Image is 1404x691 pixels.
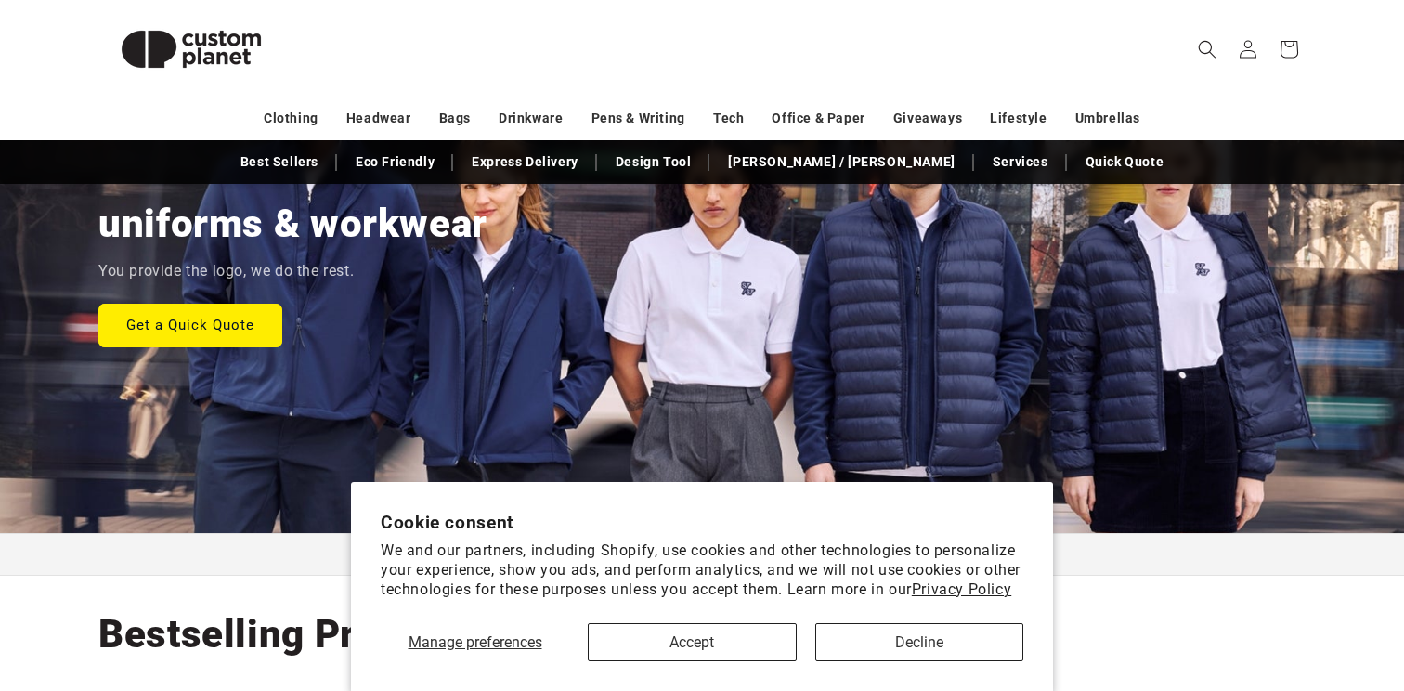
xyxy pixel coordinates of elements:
h2: uniforms & workwear [98,199,487,249]
img: Custom Planet [98,7,284,91]
p: We and our partners, including Shopify, use cookies and other technologies to personalize your ex... [381,541,1023,599]
h2: Bestselling Printed Merch. [98,609,587,659]
a: Services [983,146,1058,178]
a: Headwear [346,102,411,135]
a: Get a Quick Quote [98,303,282,346]
a: Drinkware [499,102,563,135]
summary: Search [1187,29,1228,70]
a: Quick Quote [1076,146,1174,178]
a: Bags [439,102,471,135]
iframe: Chat Widget [1085,490,1404,691]
a: Office & Paper [772,102,864,135]
h2: Cookie consent [381,512,1023,533]
p: You provide the logo, we do the rest. [98,258,354,285]
a: [PERSON_NAME] / [PERSON_NAME] [719,146,964,178]
a: Privacy Policy [912,580,1011,598]
a: Pens & Writing [591,102,685,135]
a: Clothing [264,102,318,135]
button: Accept [588,623,797,661]
a: Tech [713,102,744,135]
a: Design Tool [606,146,701,178]
button: Manage preferences [381,623,569,661]
a: Express Delivery [462,146,588,178]
button: Decline [815,623,1024,661]
a: Umbrellas [1075,102,1140,135]
a: Lifestyle [990,102,1046,135]
a: Best Sellers [231,146,328,178]
span: Manage preferences [409,633,542,651]
a: Giveaways [893,102,962,135]
a: Eco Friendly [346,146,444,178]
